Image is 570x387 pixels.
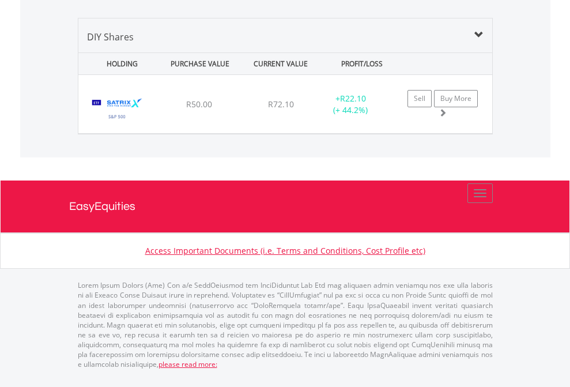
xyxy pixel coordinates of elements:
[186,99,212,110] span: R50.00
[241,53,320,74] div: CURRENT VALUE
[407,90,432,107] a: Sell
[69,181,501,232] a: EasyEquities
[323,53,401,74] div: PROFIT/LOSS
[78,280,493,369] p: Lorem Ipsum Dolors (Ame) Con a/e SeddOeiusmod tem InciDiduntut Lab Etd mag aliquaen admin veniamq...
[268,99,294,110] span: R72.10
[315,93,387,116] div: + (+ 44.2%)
[87,31,134,43] span: DIY Shares
[434,90,478,107] a: Buy More
[80,53,158,74] div: HOLDING
[161,53,239,74] div: PURCHASE VALUE
[340,93,366,104] span: R22.10
[84,89,150,130] img: EQU.ZA.STX500.png
[145,245,425,256] a: Access Important Documents (i.e. Terms and Conditions, Cost Profile etc)
[158,359,217,369] a: please read more:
